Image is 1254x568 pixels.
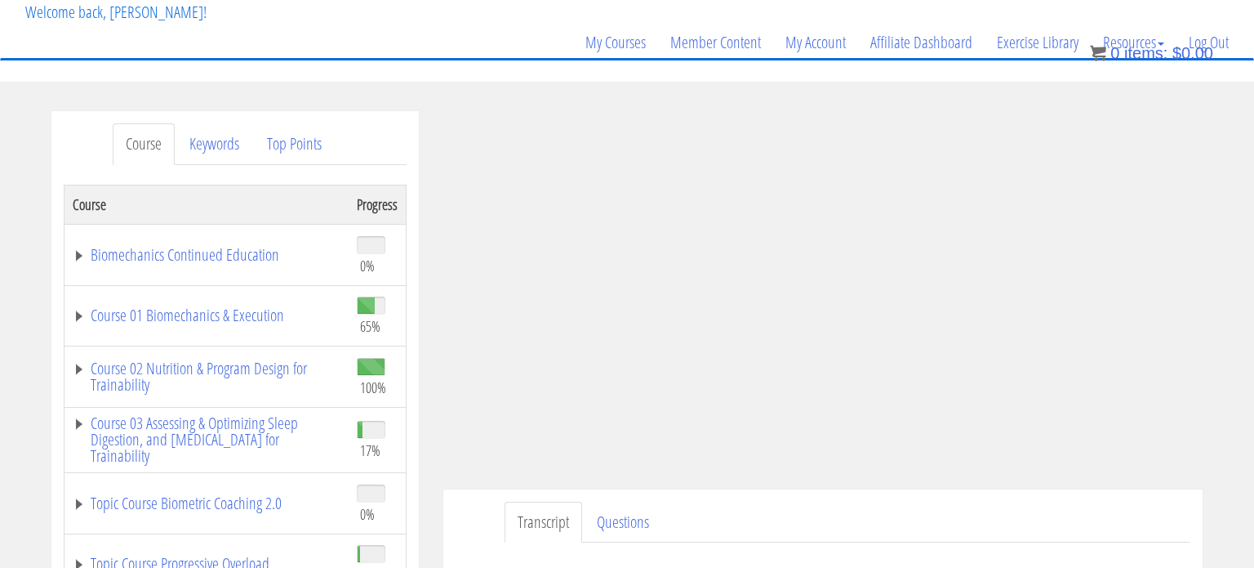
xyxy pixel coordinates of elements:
th: Course [64,185,349,224]
img: icon11.png [1090,45,1106,61]
span: 65% [360,317,380,335]
bdi: 0.00 [1172,44,1213,62]
a: Course 02 Nutrition & Program Design for Trainability [73,360,340,393]
span: $ [1172,44,1181,62]
span: 0 [1110,44,1119,62]
a: My Courses [573,3,658,82]
a: Top Points [254,123,335,165]
span: 100% [360,378,386,396]
span: items: [1124,44,1167,62]
a: Course [113,123,175,165]
a: Affiliate Dashboard [858,3,985,82]
th: Progress [349,185,407,224]
a: 0 items: $0.00 [1090,44,1213,62]
a: My Account [773,3,858,82]
a: Exercise Library [985,3,1091,82]
a: Log Out [1176,3,1241,82]
a: Questions [584,502,662,543]
span: 0% [360,257,375,275]
a: Topic Course Biometric Coaching 2.0 [73,495,340,512]
a: Course 03 Assessing & Optimizing Sleep Digestion, and [MEDICAL_DATA] for Trainability [73,415,340,464]
a: Member Content [658,3,773,82]
a: Keywords [176,123,252,165]
span: 0% [360,505,375,523]
a: Course 01 Biomechanics & Execution [73,307,340,324]
a: Resources [1091,3,1176,82]
a: Transcript [505,502,582,543]
a: Biomechanics Continued Education [73,247,340,263]
span: 17% [360,441,380,459]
